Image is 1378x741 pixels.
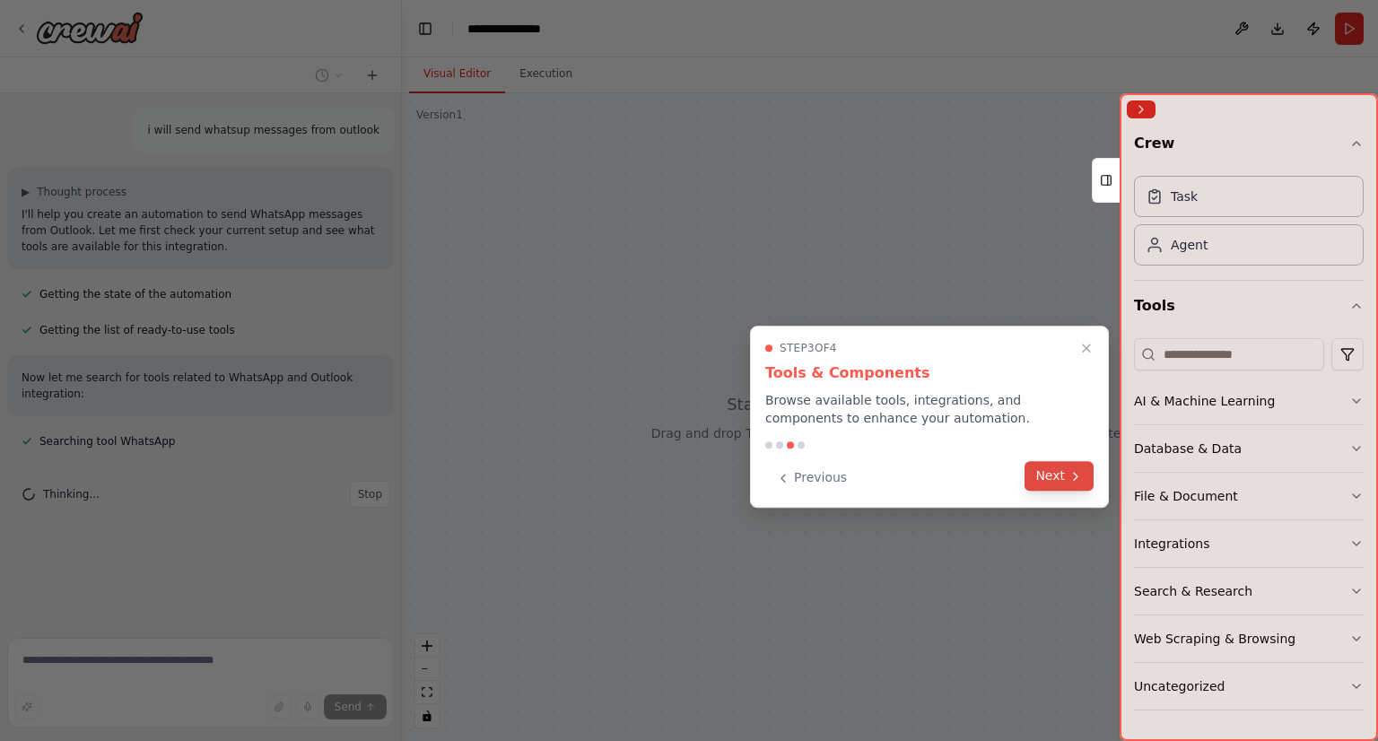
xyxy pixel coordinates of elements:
[1025,461,1094,491] button: Next
[765,391,1094,427] p: Browse available tools, integrations, and components to enhance your automation.
[780,341,837,355] span: Step 3 of 4
[765,463,858,493] button: Previous
[765,362,1094,384] h3: Tools & Components
[1076,337,1097,359] button: Close walkthrough
[413,16,438,41] button: Hide left sidebar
